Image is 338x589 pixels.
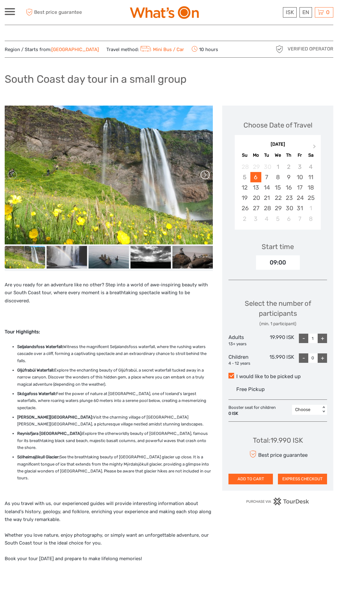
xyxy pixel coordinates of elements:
span: Region / Starts from: [5,46,99,53]
div: + [318,334,327,343]
div: Choose Monday, October 6th, 2025 [250,172,261,182]
div: Th [283,151,294,159]
div: (min. 1 participant) [228,321,327,327]
div: 4 - 12 years [228,361,261,367]
div: Not available Saturday, October 4th, 2025 [305,162,316,172]
div: Choose Tuesday, November 4th, 2025 [261,214,272,224]
div: 13+ years [228,341,261,347]
div: Not available Tuesday, September 30th, 2025 [261,162,272,172]
div: Choose Friday, October 17th, 2025 [294,182,305,193]
div: Choose Thursday, October 9th, 2025 [283,172,294,182]
div: Choose Wednesday, October 29th, 2025 [272,203,283,213]
div: Choose Saturday, November 1st, 2025 [305,203,316,213]
div: Choose Saturday, October 25th, 2025 [305,193,316,203]
li: Explore the otherworldly beauty of [GEOGRAPHIC_DATA], famous for its breathtaking black sand beac... [17,430,213,451]
div: Booster seat for children [228,405,279,417]
div: Choose Wednesday, October 15th, 2025 [272,182,283,193]
p: Are you ready for an adventure like no other? Step into a world of awe-inspiring beauty with our ... [5,281,213,305]
img: 1eeaf74cd1f84823860bf96eba51e9ef_main_slider.jpg [5,106,213,244]
div: [DATE] [235,141,321,148]
span: Travel method: [106,45,184,54]
div: Choose Thursday, October 16th, 2025 [283,182,294,193]
span: ISK [286,9,294,15]
div: Choose Friday, October 10th, 2025 [294,172,305,182]
span: Free Pickup [236,386,265,392]
strong: Gljúfrabúi Waterfall: [17,368,54,373]
div: Choose Saturday, October 18th, 2025 [305,182,316,193]
div: 15.990 ISK [261,353,294,367]
div: Not available Monday, September 29th, 2025 [250,162,261,172]
div: 19.990 ISK [261,334,294,347]
li: Explore the enchanting beauty of Gljúfrabúi, a secret waterfall tucked away in a narrow canyon. D... [17,367,213,388]
div: Choose Tuesday, October 21st, 2025 [261,193,272,203]
button: ADD TO CART [228,474,273,484]
a: Mini Bus / Car [139,47,184,52]
img: 0cecb40558c345d2962e7aef3c3f911f_slider_thumbnail.jpg [172,246,213,269]
div: Choose Friday, November 7th, 2025 [294,214,305,224]
div: Not available Thursday, October 2nd, 2025 [283,162,294,172]
div: EN [300,7,312,18]
img: a44d6eae137e445a82c2ddae1e9d99be_slider_thumbnail.jpg [131,246,171,269]
img: 1eeaf74cd1f84823860bf96eba51e9ef_slider_thumbnail.jpg [5,246,45,269]
span: Best price guarantee [24,7,87,18]
strong: Skógafoss Waterfall: [17,391,56,396]
p: Whether you love nature, enjoy photography, or simply want an unforgettable adventure, our South ... [5,531,213,547]
div: Choose Thursday, October 23rd, 2025 [283,193,294,203]
strong: [PERSON_NAME][GEOGRAPHIC_DATA]: [17,415,93,420]
div: Mo [250,151,261,159]
div: Adults [228,334,261,347]
img: 5b57da7c031d49189847bec0bc3c09e8_slider_thumbnail.jpg [47,246,87,269]
div: - [299,334,308,343]
img: What's On [130,6,199,19]
strong: Sólheimajökull Glacier: [17,455,59,459]
div: Not available Sunday, September 28th, 2025 [239,162,250,172]
div: Choose Sunday, October 26th, 2025 [239,203,250,213]
div: Choose Sunday, October 12th, 2025 [239,182,250,193]
div: Choose Friday, October 24th, 2025 [294,193,305,203]
button: Next Month [310,143,320,153]
div: Start time [262,242,294,252]
div: + [318,353,327,363]
label: I would like to be picked up [228,373,327,380]
li: Witness the magnificent Seljalandsfoss waterfall, where the rushing waters cascade over a cliff, ... [17,343,213,364]
div: Choose Monday, October 27th, 2025 [250,203,261,213]
span: Verified Operator [288,46,333,52]
div: Choose Monday, October 13th, 2025 [250,182,261,193]
div: Choose [295,407,317,413]
div: We [272,151,283,159]
div: Not available Friday, October 3rd, 2025 [294,162,305,172]
span: 10 hours [192,45,218,54]
div: Choose Date of Travel [243,120,312,130]
div: Total : 19.990 ISK [253,435,303,445]
a: [GEOGRAPHIC_DATA] [51,47,99,52]
div: Children [228,353,261,367]
div: Choose Tuesday, October 7th, 2025 [261,172,272,182]
p: Book your tour [DATE] and prepare to make lifelong memories! [5,555,213,563]
div: Choose Saturday, October 11th, 2025 [305,172,316,182]
div: Choose Monday, October 20th, 2025 [250,193,261,203]
div: Choose Friday, October 31st, 2025 [294,203,305,213]
div: Choose Thursday, November 6th, 2025 [283,214,294,224]
div: Best price guarantee [248,449,308,460]
li: See the breathtaking beauty of [GEOGRAPHIC_DATA] glacier up close. It is a magnificent tongue of ... [17,454,213,482]
li: Feel the power of nature at [GEOGRAPHIC_DATA], one of Iceland's largest waterfalls, where roaring... [17,390,213,411]
li: Visit the charming village of [GEOGRAPHIC_DATA][PERSON_NAME][GEOGRAPHIC_DATA], a picturesque vill... [17,414,213,428]
p: As you travel with us, our experienced guides will provide interesting information about Iceland'... [5,500,213,524]
div: Choose Sunday, October 19th, 2025 [239,193,250,203]
img: verified_operator_grey_128.png [274,44,284,54]
strong: Reynisfjara [GEOGRAPHIC_DATA]: [17,431,82,436]
div: Tu [261,151,272,159]
img: PurchaseViaTourDesk.png [246,498,310,505]
div: Choose Tuesday, October 14th, 2025 [261,182,272,193]
img: 9417ffc0bee34f78806544281c304d04_slider_thumbnail.jpg [89,246,129,269]
div: < > [321,406,326,413]
div: Fr [294,151,305,159]
div: Choose Thursday, October 30th, 2025 [283,203,294,213]
div: Su [239,151,250,159]
div: - [299,353,308,363]
div: Choose Tuesday, October 28th, 2025 [261,203,272,213]
div: Choose Wednesday, October 8th, 2025 [272,172,283,182]
div: Sa [305,151,316,159]
h1: South Coast day tour in a small group [5,73,187,86]
span: 0 [325,9,330,15]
